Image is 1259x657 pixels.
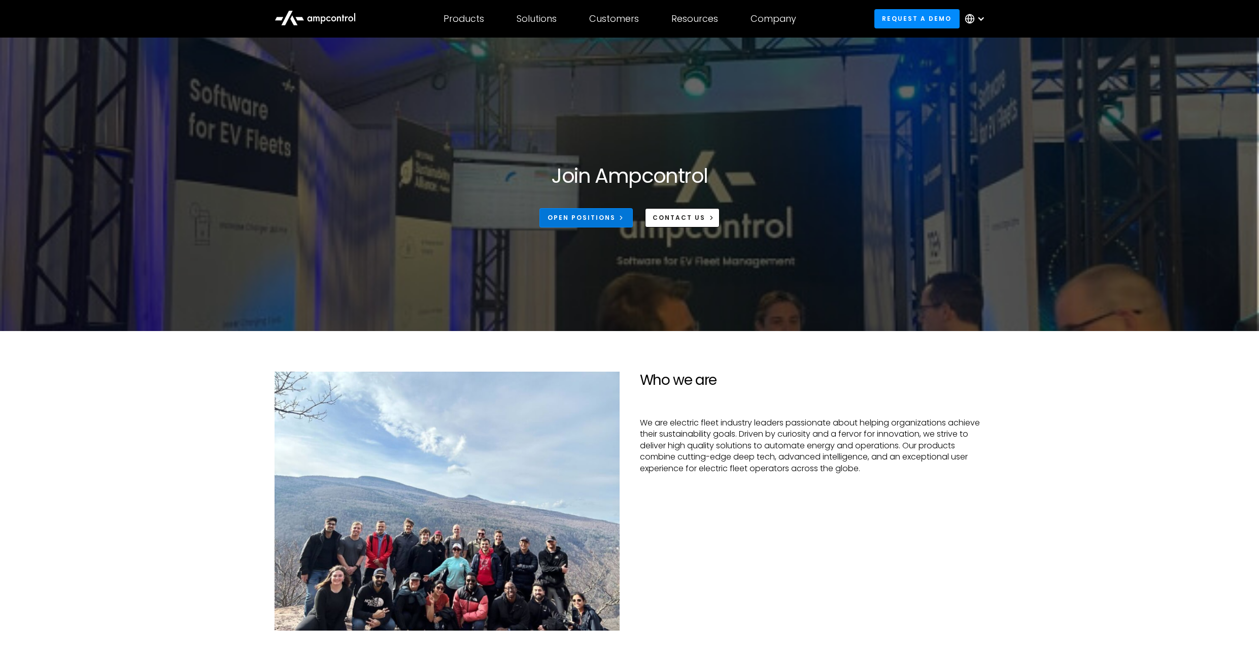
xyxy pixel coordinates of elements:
[551,163,707,188] h1: Join Ampcontrol
[653,213,705,222] div: CONTACT US
[517,13,557,24] div: Solutions
[548,213,616,222] div: Open Positions
[640,372,985,389] h2: Who we are
[751,13,796,24] div: Company
[444,13,484,24] div: Products
[874,9,960,28] a: Request a demo
[589,13,639,24] div: Customers
[671,13,718,24] div: Resources
[539,208,633,227] a: Open Positions
[640,417,985,474] p: We are electric fleet industry leaders passionate about helping organizations achieve their susta...
[645,208,720,227] a: CONTACT US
